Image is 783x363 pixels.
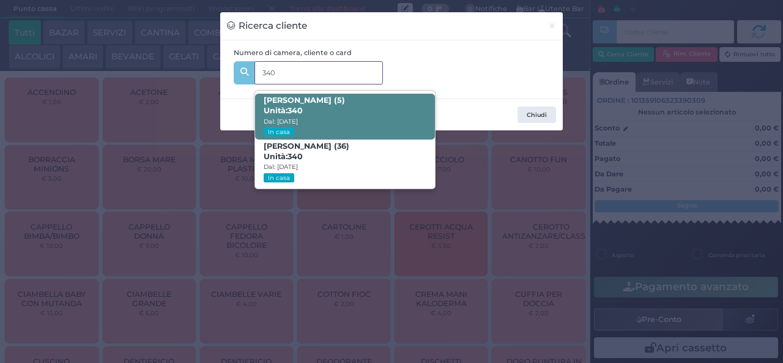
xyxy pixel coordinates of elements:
button: Chiudi [518,107,556,124]
input: Es. 'Mario Rossi', '220' o '108123234234' [254,61,383,84]
h3: Ricerca cliente [227,19,307,33]
strong: 340 [288,106,303,115]
small: In casa [264,127,294,137]
b: [PERSON_NAME] (36) [264,141,349,161]
small: Dal: [DATE] [264,163,298,171]
strong: 340 [288,152,303,161]
span: × [548,19,556,32]
b: [PERSON_NAME] (5) [264,95,345,115]
button: Chiudi [541,12,563,40]
span: Unità: [264,106,303,116]
span: Unità: [264,152,303,162]
label: Numero di camera, cliente o card [234,48,352,58]
small: In casa [264,173,294,182]
small: Dal: [DATE] [264,118,298,125]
